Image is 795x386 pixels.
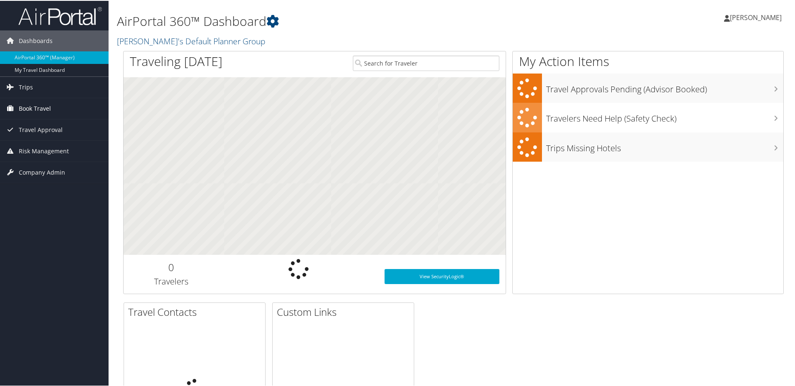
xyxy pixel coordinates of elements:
[724,4,790,29] a: [PERSON_NAME]
[19,30,53,51] span: Dashboards
[353,55,499,70] input: Search for Traveler
[130,275,213,287] h3: Travelers
[513,132,783,161] a: Trips Missing Hotels
[546,137,783,153] h3: Trips Missing Hotels
[18,5,102,25] img: airportal-logo.png
[19,97,51,118] span: Book Travel
[546,79,783,94] h3: Travel Approvals Pending (Advisor Booked)
[19,140,69,161] span: Risk Management
[513,73,783,102] a: Travel Approvals Pending (Advisor Booked)
[130,259,213,274] h2: 0
[513,102,783,132] a: Travelers Need Help (Safety Check)
[385,268,499,283] a: View SecurityLogic®
[730,12,782,21] span: [PERSON_NAME]
[117,12,566,29] h1: AirPortal 360™ Dashboard
[130,52,223,69] h1: Traveling [DATE]
[128,304,265,318] h2: Travel Contacts
[117,35,267,46] a: [PERSON_NAME]'s Default Planner Group
[546,108,783,124] h3: Travelers Need Help (Safety Check)
[19,161,65,182] span: Company Admin
[277,304,414,318] h2: Custom Links
[19,76,33,97] span: Trips
[513,52,783,69] h1: My Action Items
[19,119,63,140] span: Travel Approval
